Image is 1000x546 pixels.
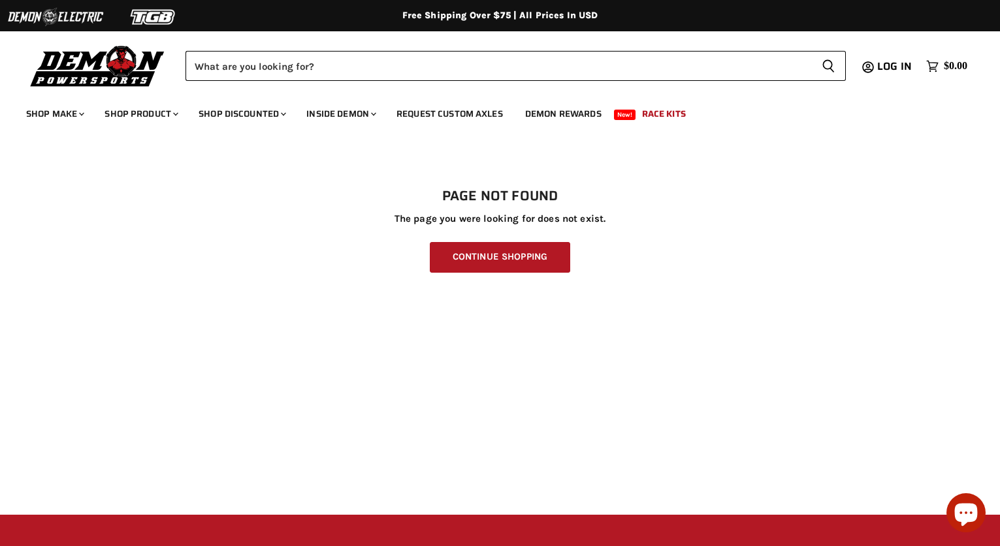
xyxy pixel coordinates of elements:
span: $0.00 [944,60,967,72]
ul: Main menu [16,95,964,127]
form: Product [185,51,846,81]
inbox-online-store-chat: Shopify online store chat [943,493,990,536]
img: TGB Logo 2 [105,5,202,29]
a: Race Kits [632,100,696,127]
button: Search [811,51,846,81]
a: Shop Product [95,100,186,127]
a: Inside Demon [297,100,384,127]
span: New! [614,110,636,120]
a: Shop Make [16,100,92,127]
a: Request Custom Axles [387,100,513,127]
h1: Page not found [26,189,974,204]
a: Demon Rewards [515,100,611,127]
a: Log in [871,61,920,72]
input: Search [185,51,811,81]
img: Demon Powersports [26,42,169,89]
span: Log in [877,58,912,74]
a: Continue Shopping [430,242,570,273]
a: Shop Discounted [189,100,294,127]
img: Demon Electric Logo 2 [7,5,105,29]
a: $0.00 [920,57,974,76]
p: The page you were looking for does not exist. [26,213,974,224]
